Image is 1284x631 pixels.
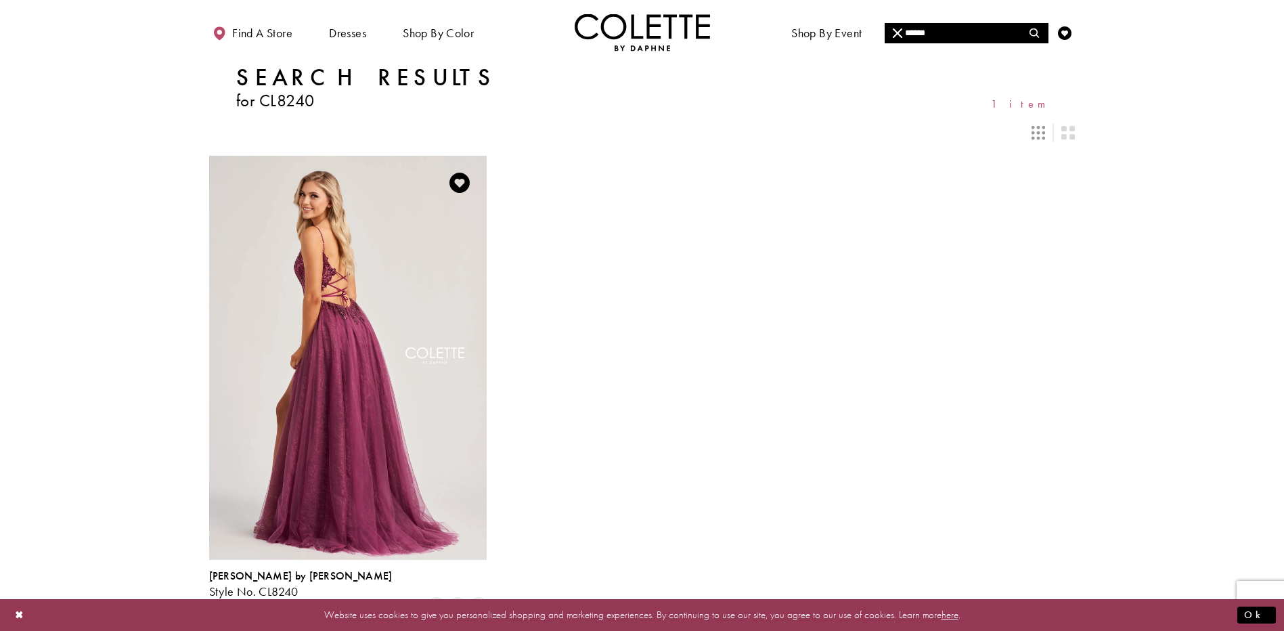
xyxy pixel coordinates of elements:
span: 1 item [991,98,1048,110]
span: Style No. CL8240 [209,584,298,599]
a: Check Wishlist [1055,14,1075,51]
div: Product List [209,156,1076,614]
span: [PERSON_NAME] by [PERSON_NAME] [209,569,393,583]
img: Colette by Daphne [575,14,710,51]
span: Switch layout to 3 columns [1032,126,1045,139]
a: Add to Wishlist [445,169,474,197]
h3: for CL8240 [236,91,497,110]
i: Periwinkle [470,599,487,615]
h1: Search Results [236,64,497,91]
span: Dresses [326,14,370,51]
button: Close Search [885,23,911,43]
button: Submit Dialog [1237,607,1276,624]
div: Layout Controls [201,118,1084,148]
p: Website uses cookies to give you personalized shopping and marketing experiences. By continuing t... [97,606,1187,624]
span: Shop By Event [791,26,862,40]
span: Dresses [329,26,366,40]
a: Visit Colette by Daphne Style No. CL8240 Page [209,156,487,559]
a: here [942,608,958,622]
button: Close Dialog [8,603,31,627]
div: Search form [885,23,1048,43]
i: Berry [428,599,445,615]
div: Colette by Daphne Style No. CL8240 [209,570,393,599]
a: Visit Home Page [575,14,710,51]
a: Find a store [209,14,296,51]
span: Find a store [232,26,292,40]
a: Meet the designer [895,14,996,51]
a: Toggle search [1025,14,1045,51]
input: Search [885,23,1048,43]
button: Submit Search [1021,23,1048,43]
span: Shop by color [403,26,474,40]
span: Shop by color [399,14,477,51]
span: Switch layout to 2 columns [1061,126,1075,139]
span: Shop By Event [788,14,865,51]
i: Spruce [449,599,466,615]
